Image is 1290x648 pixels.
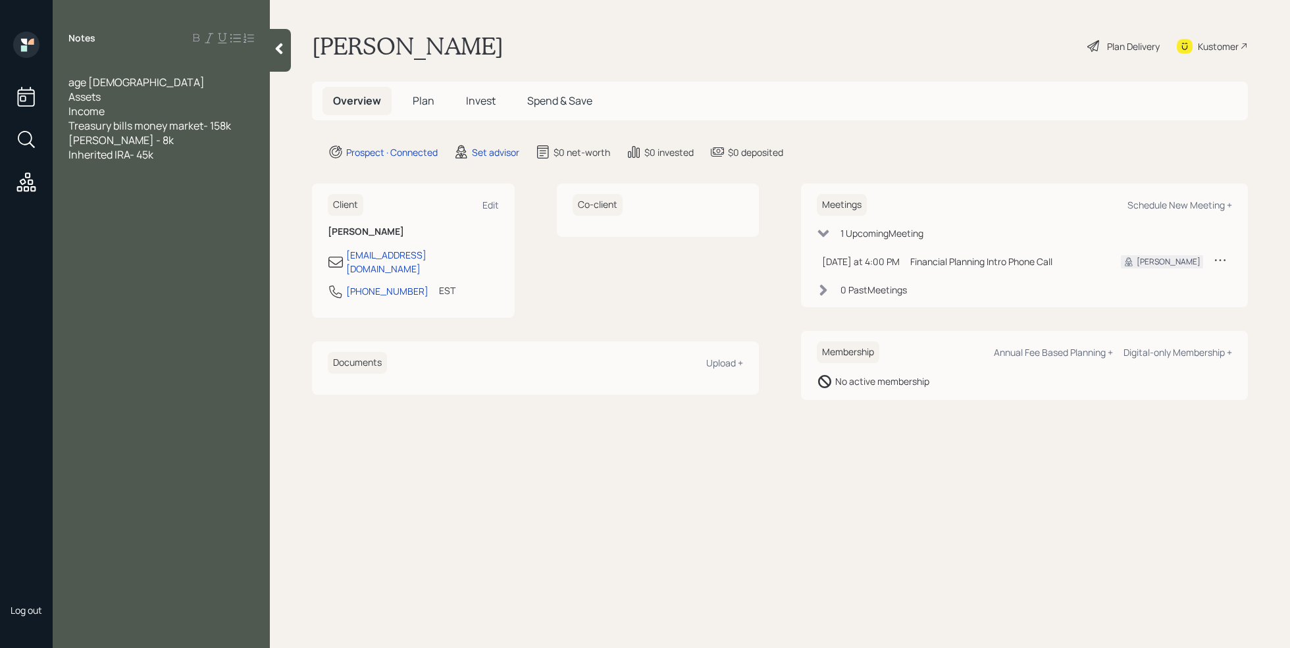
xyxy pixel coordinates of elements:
span: Income [68,104,105,118]
h6: Membership [817,341,879,363]
div: Log out [11,604,42,616]
div: $0 invested [644,145,694,159]
img: retirable_logo.png [13,562,39,588]
h6: [PERSON_NAME] [328,226,499,237]
div: Financial Planning Intro Phone Call [910,255,1100,268]
div: 0 Past Meeting s [840,283,907,297]
div: EST [439,284,455,297]
div: Edit [482,199,499,211]
span: Treasury bills money market- 158k [68,118,231,133]
div: No active membership [835,374,929,388]
span: age [DEMOGRAPHIC_DATA] [68,75,205,89]
div: Plan Delivery [1107,39,1160,53]
div: Prospect · Connected [346,145,438,159]
div: [EMAIL_ADDRESS][DOMAIN_NAME] [346,248,499,276]
div: [PHONE_NUMBER] [346,284,428,298]
span: Overview [333,93,381,108]
h1: [PERSON_NAME] [312,32,503,61]
div: $0 net-worth [554,145,610,159]
div: Kustomer [1198,39,1239,53]
span: Plan [413,93,434,108]
div: Digital-only Membership + [1123,346,1232,359]
span: Spend & Save [527,93,592,108]
span: Inherited IRA- 45k [68,147,153,162]
div: Set advisor [472,145,519,159]
div: 1 Upcoming Meeting [840,226,923,240]
h6: Client [328,194,363,216]
h6: Co-client [573,194,623,216]
span: Invest [466,93,496,108]
div: Annual Fee Based Planning + [994,346,1113,359]
div: [DATE] at 4:00 PM [822,255,900,268]
div: Schedule New Meeting + [1127,199,1232,211]
div: [PERSON_NAME] [1137,256,1200,268]
h6: Meetings [817,194,867,216]
div: Upload + [706,357,743,369]
div: $0 deposited [728,145,783,159]
label: Notes [68,32,95,45]
span: [PERSON_NAME] - 8k [68,133,174,147]
h6: Documents [328,352,387,374]
span: Assets [68,89,101,104]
